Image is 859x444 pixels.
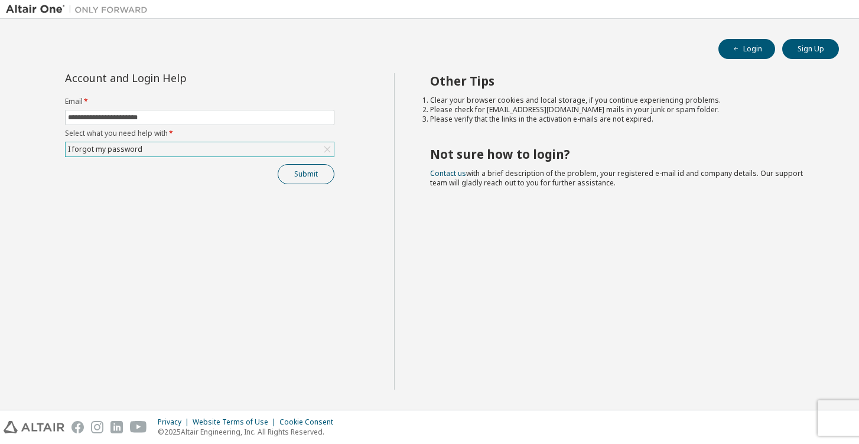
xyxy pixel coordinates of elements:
[65,97,334,106] label: Email
[430,105,818,115] li: Please check for [EMAIL_ADDRESS][DOMAIN_NAME] mails in your junk or spam folder.
[279,417,340,427] div: Cookie Consent
[110,421,123,433] img: linkedin.svg
[430,115,818,124] li: Please verify that the links in the activation e-mails are not expired.
[193,417,279,427] div: Website Terms of Use
[430,168,466,178] a: Contact us
[782,39,839,59] button: Sign Up
[65,129,334,138] label: Select what you need help with
[65,73,281,83] div: Account and Login Help
[430,73,818,89] h2: Other Tips
[66,143,144,156] div: I forgot my password
[278,164,334,184] button: Submit
[430,96,818,105] li: Clear your browser cookies and local storage, if you continue experiencing problems.
[158,427,340,437] p: © 2025 Altair Engineering, Inc. All Rights Reserved.
[71,421,84,433] img: facebook.svg
[718,39,775,59] button: Login
[6,4,154,15] img: Altair One
[4,421,64,433] img: altair_logo.svg
[158,417,193,427] div: Privacy
[91,421,103,433] img: instagram.svg
[430,146,818,162] h2: Not sure how to login?
[430,168,803,188] span: with a brief description of the problem, your registered e-mail id and company details. Our suppo...
[66,142,334,156] div: I forgot my password
[130,421,147,433] img: youtube.svg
